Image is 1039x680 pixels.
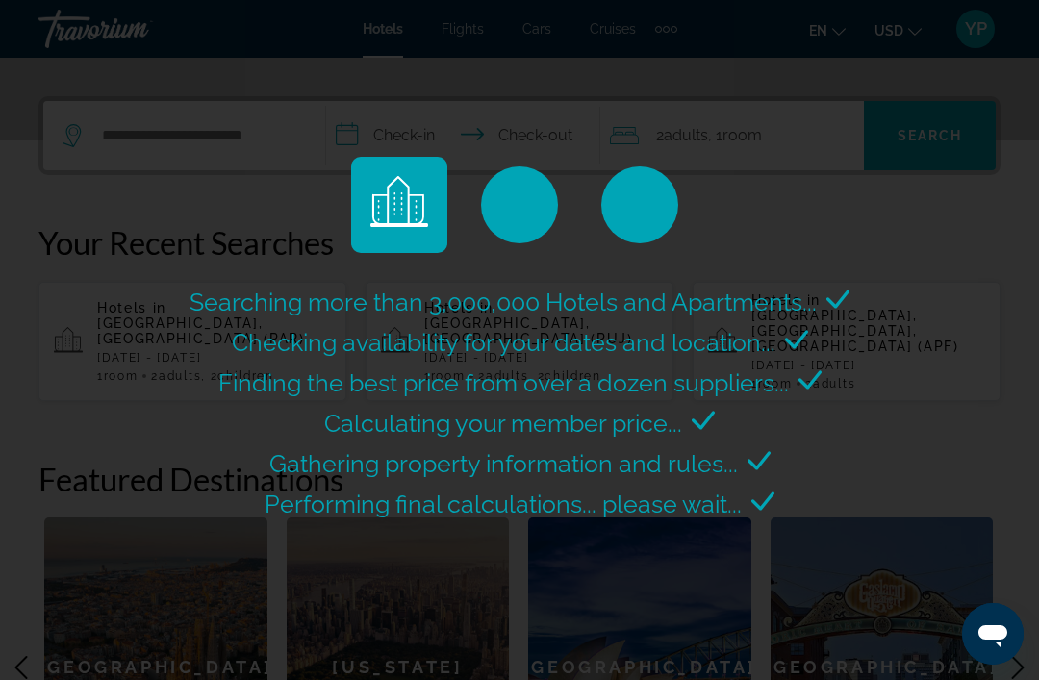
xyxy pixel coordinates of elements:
span: Performing final calculations... please wait... [265,490,742,518]
iframe: Button to launch messaging window [962,603,1024,665]
span: Gathering property information and rules... [269,449,738,478]
span: Finding the best price from over a dozen suppliers... [218,368,789,397]
span: Checking availability for your dates and location... [232,328,775,357]
span: Calculating your member price... [324,409,682,438]
span: Searching more than 3,000,000 Hotels and Apartments... [190,288,817,316]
